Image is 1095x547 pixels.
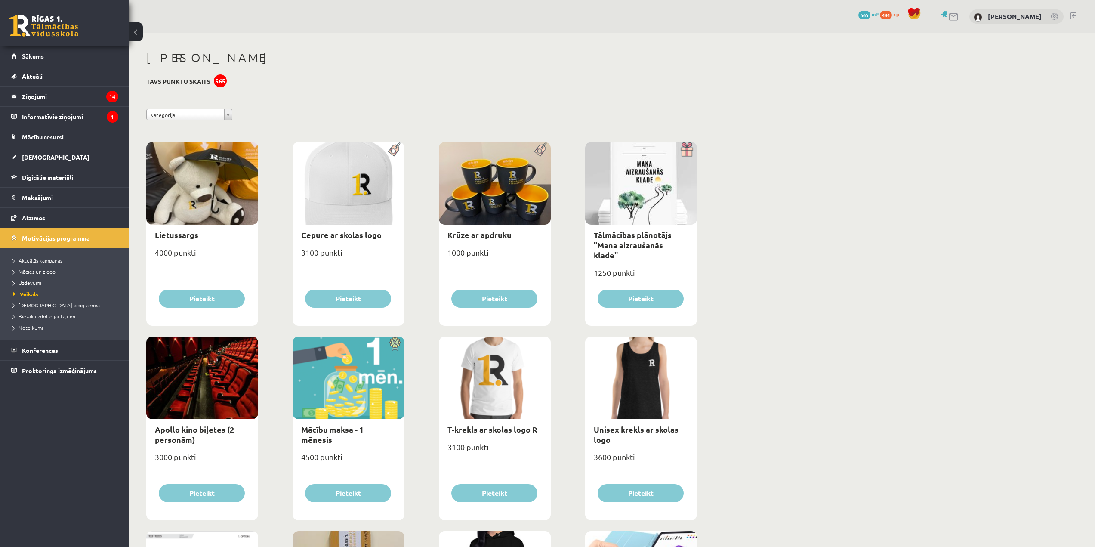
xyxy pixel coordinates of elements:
div: 3000 punkti [146,450,258,471]
div: 1250 punkti [585,266,697,287]
a: 565 mP [858,11,879,18]
a: [DEMOGRAPHIC_DATA] [11,147,118,167]
a: Krūze ar apdruku [447,230,512,240]
h3: Tavs punktu skaits [146,78,210,85]
button: Pieteikt [451,290,537,308]
a: Aktuālās kampaņas [13,257,120,264]
img: Populāra prece [385,142,404,157]
span: Mācību resursi [22,133,64,141]
a: Unisex krekls ar skolas logo [594,424,679,444]
img: Dāvana ar pārsteigumu [678,142,697,157]
button: Pieteikt [159,484,245,502]
legend: Informatīvie ziņojumi [22,107,118,127]
a: Lietussargs [155,230,198,240]
span: Veikals [13,290,38,297]
span: [DEMOGRAPHIC_DATA] [22,153,89,161]
a: Rīgas 1. Tālmācības vidusskola [9,15,78,37]
span: Mācies un ziedo [13,268,56,275]
span: [DEMOGRAPHIC_DATA] programma [13,302,100,309]
span: mP [872,11,879,18]
a: [PERSON_NAME] [988,12,1042,21]
button: Pieteikt [451,484,537,502]
span: Proktoringa izmēģinājums [22,367,97,374]
div: 3600 punkti [585,450,697,471]
a: Apollo kino biļetes (2 personām) [155,424,234,444]
a: Mācību maksa - 1 mēnesis [301,424,364,444]
a: Tālmācības plānotājs "Mana aizraušanās klade" [594,230,672,260]
button: Pieteikt [305,290,391,308]
span: Atzīmes [22,214,45,222]
img: Viktorija Skripko [974,13,982,22]
button: Pieteikt [598,290,684,308]
span: xp [893,11,899,18]
a: Cepure ar skolas logo [301,230,382,240]
i: 14 [106,91,118,102]
span: Aktuālās kampaņas [13,257,62,264]
a: Mācību resursi [11,127,118,147]
a: Veikals [13,290,120,298]
a: Maksājumi [11,188,118,207]
div: 3100 punkti [293,245,404,267]
span: Digitālie materiāli [22,173,73,181]
a: Proktoringa izmēģinājums [11,361,118,380]
a: Biežāk uzdotie jautājumi [13,312,120,320]
div: 565 [214,74,227,87]
a: Noteikumi [13,324,120,331]
span: 484 [880,11,892,19]
a: Mācies un ziedo [13,268,120,275]
span: Konferences [22,346,58,354]
a: Digitālie materiāli [11,167,118,187]
span: Kategorija [150,109,221,121]
div: 4000 punkti [146,245,258,267]
button: Pieteikt [305,484,391,502]
a: Aktuāli [11,66,118,86]
span: Aktuāli [22,72,43,80]
a: Uzdevumi [13,279,120,287]
h1: [PERSON_NAME] [146,50,697,65]
a: T-krekls ar skolas logo R [447,424,537,434]
legend: Ziņojumi [22,87,118,106]
span: Motivācijas programma [22,234,90,242]
button: Pieteikt [598,484,684,502]
a: Sākums [11,46,118,66]
img: Atlaide [385,337,404,351]
div: 4500 punkti [293,450,404,471]
img: Populāra prece [531,142,551,157]
a: Kategorija [146,109,232,120]
span: Biežāk uzdotie jautājumi [13,313,75,320]
a: Motivācijas programma [11,228,118,248]
i: 1 [107,111,118,123]
a: Ziņojumi14 [11,87,118,106]
a: 484 xp [880,11,903,18]
div: 1000 punkti [439,245,551,267]
a: [DEMOGRAPHIC_DATA] programma [13,301,120,309]
button: Pieteikt [159,290,245,308]
span: Noteikumi [13,324,43,331]
div: 3100 punkti [439,440,551,461]
a: Atzīmes [11,208,118,228]
span: 565 [858,11,870,19]
a: Informatīvie ziņojumi1 [11,107,118,127]
span: Uzdevumi [13,279,41,286]
legend: Maksājumi [22,188,118,207]
span: Sākums [22,52,44,60]
a: Konferences [11,340,118,360]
